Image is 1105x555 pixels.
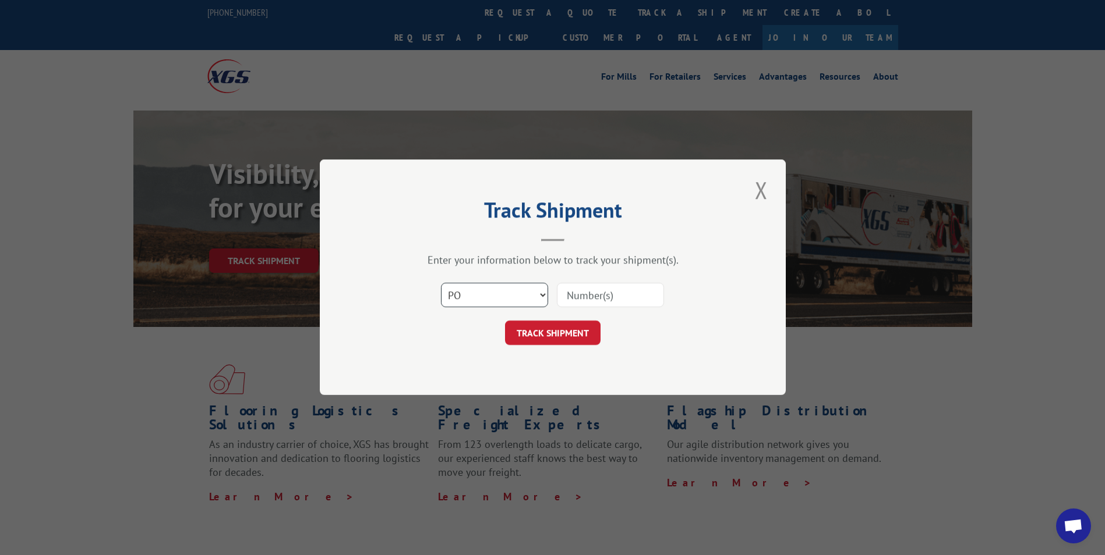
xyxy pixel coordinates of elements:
[1056,508,1091,543] a: Open chat
[751,174,771,206] button: Close modal
[378,254,728,267] div: Enter your information below to track your shipment(s).
[505,321,601,346] button: TRACK SHIPMENT
[378,202,728,224] h2: Track Shipment
[557,283,664,308] input: Number(s)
